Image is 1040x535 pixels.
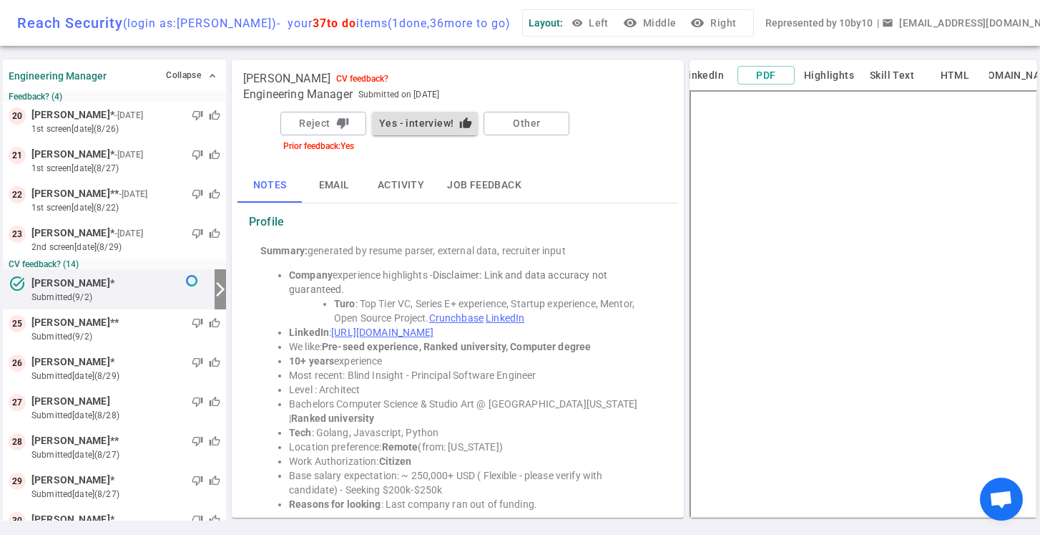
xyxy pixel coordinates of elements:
a: LinkedIn [486,312,524,324]
span: thumb_down [192,188,203,200]
span: [PERSON_NAME] [31,147,110,162]
span: [PERSON_NAME] [31,226,110,241]
li: Most recent: Blind Insight - Principal Software Engineer [289,368,655,382]
span: [PERSON_NAME] [31,186,110,201]
div: 30 [9,512,26,529]
span: thumb_up [209,435,220,447]
small: submitted [DATE] (8/27) [31,488,220,501]
span: thumb_up [209,228,220,239]
span: thumb_up [209,475,220,486]
li: We like: [289,339,655,354]
strong: Pre-seed experience, Ranked university, Computer degree [322,341,591,352]
strong: Company [289,269,333,281]
span: (login as: [PERSON_NAME] ) [123,16,277,30]
div: 28 [9,433,26,450]
i: thumb_down [336,117,349,130]
strong: Turo [334,298,355,309]
span: thumb_up [209,149,220,160]
span: [PERSON_NAME] [243,72,330,86]
li: experience [289,354,655,368]
span: Engineering Manager [243,87,353,102]
div: 29 [9,473,26,490]
span: expand_less [207,70,218,82]
span: thumb_down [192,149,203,160]
small: Feedback? (4) [9,92,220,102]
small: submitted (9/2) [31,291,209,304]
span: 37 to do [313,16,356,30]
strong: Reasons for looking [289,498,381,510]
small: 1st Screen [DATE] (8/27) [31,162,220,175]
i: visibility [623,16,637,30]
span: [PERSON_NAME] [31,107,110,122]
div: basic tabs example [237,168,678,203]
small: 1st Screen [DATE] (8/22) [31,201,220,214]
div: CV feedback? [336,74,388,84]
div: 26 [9,355,26,372]
a: Crunchbase [429,312,484,324]
strong: Remote [382,441,418,453]
button: LinkedIn [674,67,732,85]
li: : [289,325,655,339]
button: Other [484,112,569,135]
iframe: candidate_document_preview__iframe [690,90,1037,518]
small: - [DATE] [114,109,143,122]
button: Notes [237,168,302,203]
small: 1st Screen [DATE] (8/26) [31,122,220,135]
strong: Tech [289,427,312,438]
div: 22 [9,186,26,203]
li: Work Authorization: [289,454,655,468]
button: Rejectthumb_down [280,112,366,135]
span: [PERSON_NAME] [31,315,110,330]
span: thumb_up [209,396,220,408]
strong: Engineering Manager [9,70,107,82]
span: email [882,17,893,29]
span: visibility [571,17,583,29]
button: Job feedback [436,168,533,203]
button: Left [569,10,614,37]
span: thumb_up [209,188,220,200]
li: : Last company ran out of funding. [289,497,655,511]
div: 27 [9,394,26,411]
strong: LinkedIn [289,327,329,338]
small: - [DATE] [114,148,143,161]
span: thumb_up [209,514,220,526]
strong: Profile [249,215,284,229]
a: Open chat [980,478,1023,521]
strong: 10+ years [289,355,334,367]
li: : Top Tier VC, Series E+ experience, Startup experience, Mentor, Open Source Project. [334,297,655,325]
button: Highlights [800,67,858,85]
div: Prior feedback: Yes [278,141,678,151]
i: task_alt [9,275,26,292]
button: Skill Text [863,67,921,85]
span: [PERSON_NAME] [31,355,110,370]
span: thumb_down [192,317,203,329]
span: thumb_down [192,514,203,526]
small: - [DATE] [114,227,143,240]
div: 23 [9,226,26,243]
span: thumb_up [209,110,220,121]
small: - [DATE] [119,188,147,201]
button: Yes - interview!thumb_up [372,112,478,135]
small: submitted [DATE] (8/27) [31,448,220,461]
span: Disclaimer: Link and data accuracy not guaranteed. [289,269,609,295]
i: visibility [690,16,705,30]
span: Submitted on [DATE] [358,87,439,102]
span: thumb_up [209,357,220,368]
span: thumb_down [192,435,203,447]
small: 2nd Screen [DATE] (8/29) [31,241,220,254]
button: PDF [737,66,795,85]
span: thumb_down [192,228,203,239]
button: Activity [366,168,436,203]
i: thumb_up [459,117,472,130]
span: [PERSON_NAME] [31,394,110,409]
span: thumb_down [192,110,203,121]
i: arrow_forward_ios [212,281,229,298]
span: [PERSON_NAME] [31,473,110,488]
strong: Ranked university [291,413,374,424]
div: 20 [9,107,26,125]
span: [PERSON_NAME] [31,276,110,291]
small: CV feedback? (14) [9,259,220,269]
li: Location preference: (from: [US_STATE]) [289,440,655,454]
li: Level : Architect [289,382,655,397]
span: [PERSON_NAME] [31,433,110,448]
